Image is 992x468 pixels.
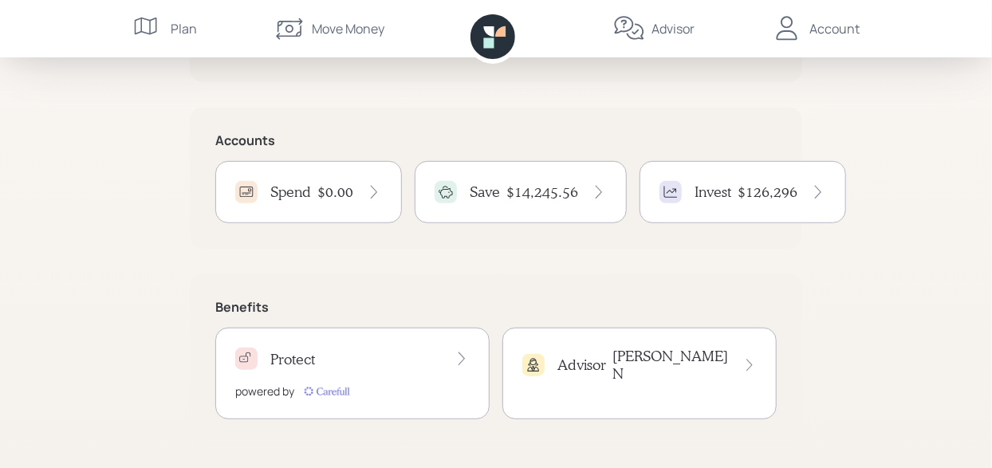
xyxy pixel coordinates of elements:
img: carefull-M2HCGCDH.digested.png [301,383,352,399]
div: Plan [171,19,197,38]
h4: Spend [270,183,311,201]
h4: Advisor [557,356,606,374]
h4: [PERSON_NAME] N [612,348,730,382]
div: Account [809,19,860,38]
h5: Benefits [215,300,777,315]
div: powered by [235,383,294,399]
h4: $0.00 [317,183,353,201]
h4: Invest [695,183,731,201]
h4: Protect [270,351,315,368]
div: Advisor [651,19,695,38]
h4: $14,245.56 [506,183,578,201]
h5: Accounts [215,133,777,148]
div: Move Money [312,19,384,38]
h4: $126,296 [738,183,797,201]
h4: Save [470,183,500,201]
